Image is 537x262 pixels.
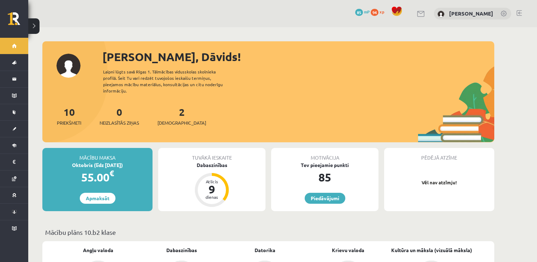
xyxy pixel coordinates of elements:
[42,161,153,169] div: Oktobris (līdz [DATE])
[158,148,265,161] div: Tuvākā ieskaite
[201,195,222,199] div: dienas
[80,193,115,204] a: Apmaksāt
[8,12,28,30] a: Rīgas 1. Tālmācības vidusskola
[271,161,378,169] div: Tev pieejamie punkti
[45,227,491,237] p: Mācību plāns 10.b2 klase
[103,69,235,94] div: Laipni lūgts savā Rīgas 1. Tālmācības vidusskolas skolnieka profilā. Šeit Tu vari redzēt tuvojošo...
[100,106,139,126] a: 0Neizlasītās ziņas
[255,246,275,254] a: Datorika
[449,10,493,17] a: [PERSON_NAME]
[305,193,345,204] a: Piedāvājumi
[102,48,494,65] div: [PERSON_NAME], Dāvids!
[384,148,494,161] div: Pēdējā atzīme
[380,9,384,14] span: xp
[355,9,370,14] a: 85 mP
[109,168,114,178] span: €
[332,246,364,254] a: Krievu valoda
[271,169,378,186] div: 85
[157,106,206,126] a: 2[DEMOGRAPHIC_DATA]
[355,9,363,16] span: 85
[158,161,265,208] a: Dabaszinības Atlicis 9 dienas
[391,246,472,254] a: Kultūra un māksla (vizuālā māksla)
[157,119,206,126] span: [DEMOGRAPHIC_DATA]
[371,9,388,14] a: 94 xp
[42,148,153,161] div: Mācību maksa
[271,148,378,161] div: Motivācija
[83,246,113,254] a: Angļu valoda
[364,9,370,14] span: mP
[371,9,378,16] span: 94
[437,11,444,18] img: Dāvids Meņšovs
[57,119,81,126] span: Priekšmeti
[100,119,139,126] span: Neizlasītās ziņas
[388,179,491,186] p: Vēl nav atzīmju!
[57,106,81,126] a: 10Priekšmeti
[42,169,153,186] div: 55.00
[158,161,265,169] div: Dabaszinības
[166,246,197,254] a: Dabaszinības
[201,179,222,184] div: Atlicis
[201,184,222,195] div: 9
